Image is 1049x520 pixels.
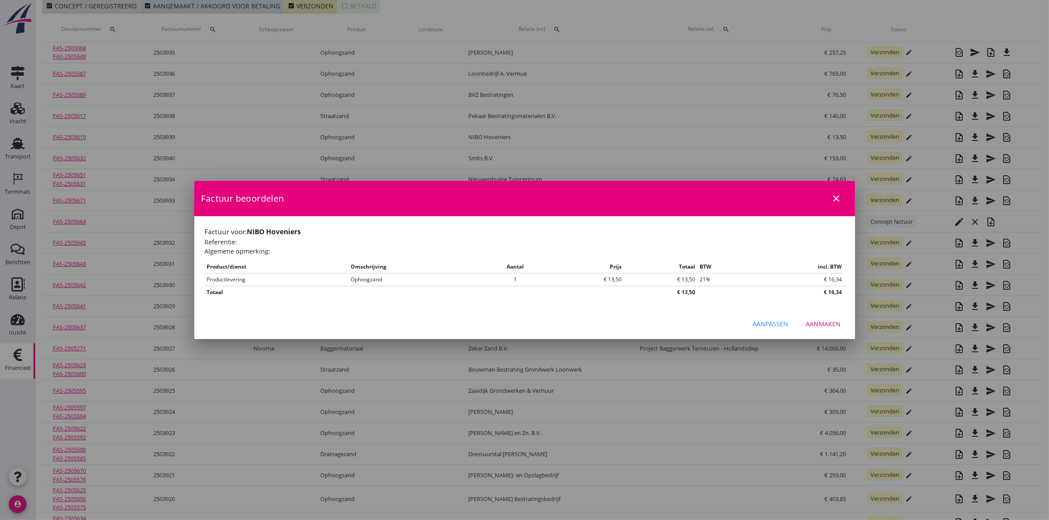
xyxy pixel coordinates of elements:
[205,227,845,237] h1: Factuur voor:
[799,316,848,332] button: Aanmaken
[806,319,841,328] div: Aanmaken
[746,316,796,332] button: Aanpassen
[624,286,697,299] th: € 13,50
[205,286,624,299] th: Totaal
[205,273,349,286] td: Productlevering
[349,273,480,286] td: Ophoogzand
[751,273,845,286] td: € 16,34
[205,237,845,256] h2: Referentie: Algemene opmerking:
[624,273,697,286] td: € 13,50
[480,273,550,286] td: 1
[697,286,845,299] th: € 16,34
[349,261,480,273] th: Omschrijving
[831,193,842,204] i: close
[697,261,751,273] th: BTW
[624,261,697,273] th: Totaal
[697,273,751,286] td: 21%
[751,261,845,273] th: incl. BTW
[205,261,349,273] th: Product/dienst
[550,273,624,286] td: € 13,50
[550,261,624,273] th: Prijs
[480,261,550,273] th: Aantal
[247,227,301,236] strong: NIBO Hoveniers
[194,181,855,216] div: Factuur beoordelen
[753,319,789,328] div: Aanpassen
